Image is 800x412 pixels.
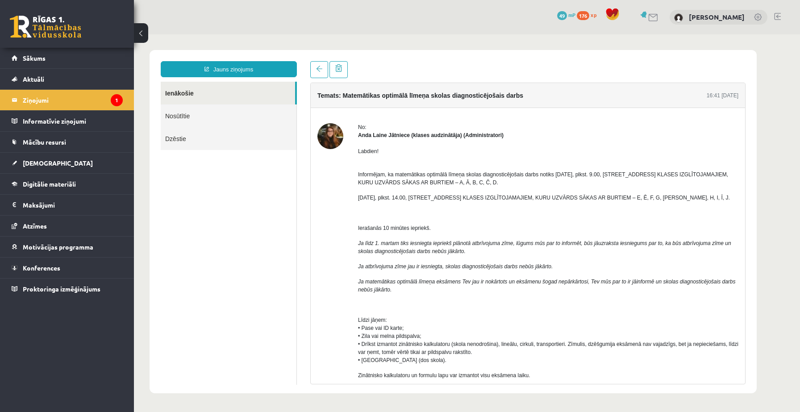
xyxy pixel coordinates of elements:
[183,58,389,65] h4: Temats: Matemātikas optimālā līmeņa skolas diagnosticējošais darbs
[577,11,601,18] a: 176 xp
[224,160,596,166] span: [DATE], plkst. 14.00, [STREET_ADDRESS] KLASES IZGLĪTOJAMAJIEM, KURU UZVĀRDS SĀKAS AR BURTIEM – E,...
[224,206,597,220] i: Ja līdz 1. martam tiks iesniegta iepriekš plānotā atbrīvojuma zīme, lūgums mūs par to informēt, b...
[224,114,245,120] span: Labdien!
[23,243,93,251] span: Motivācijas programma
[23,90,123,110] legend: Ziņojumi
[577,11,589,20] span: 176
[224,137,594,151] span: Informējam, ka matemātikas optimālā līmeņa skolas diagnosticējošais darbs notiks [DATE], plkst. 9...
[224,252,258,258] i: nebūs jākārto.
[557,11,567,20] span: 49
[12,153,123,173] a: [DEMOGRAPHIC_DATA]
[573,57,604,65] div: 16:41 [DATE]
[224,338,396,344] span: Zinātnisko kalkulatoru un formulu lapu var izmantot visu eksāmena laiku.
[12,69,123,89] a: Aktuāli
[27,47,161,70] a: Ienākošie
[12,279,123,299] a: Proktoringa izmēģinājums
[12,174,123,194] a: Digitālie materiāli
[27,93,162,116] a: Dzēstie
[183,89,209,115] img: Anda Laine Jātniece (klases audzinātāja)
[27,70,162,93] a: Nosūtītie
[111,94,123,106] i: 1
[12,258,123,278] a: Konferences
[674,13,683,22] img: Madars Fiļencovs
[12,237,123,257] a: Motivācijas programma
[23,75,44,83] span: Aktuāli
[23,264,60,272] span: Konferences
[557,11,575,18] a: 49 mP
[12,216,123,236] a: Atzīmes
[12,90,123,110] a: Ziņojumi1
[591,11,596,18] span: xp
[224,98,370,104] strong: Anda Laine Jātniece (klases audzinātāja) (Administratori)
[10,16,81,38] a: Rīgas 1. Tālmācības vidusskola
[224,244,602,250] i: Ja matemātikas optimālā līmeņa eksāmens Tev jau ir nokārtots un eksāmenu šogad nepārkārtosi, Tev ...
[224,283,604,329] span: Līdzi jāņem: • Pase vai ID karte; • Zila vai melna pildspalva; • Drīkst izmantot zinātnisko kalku...
[689,12,745,21] a: [PERSON_NAME]
[23,285,100,293] span: Proktoringa izmēģinājums
[568,11,575,18] span: mP
[23,111,123,131] legend: Informatīvie ziņojumi
[27,27,163,43] a: Jauns ziņojums
[23,180,76,188] span: Digitālie materiāli
[23,195,123,215] legend: Maksājumi
[224,229,384,235] i: Ja atbrīvojuma zīme jau ir iesniegta, skolas diagnosticējošais darbs
[12,48,123,68] a: Sākums
[224,191,297,197] span: Ierašanās 10 minūtes iepriekš.
[12,195,123,215] a: Maksājumi
[298,214,331,220] i: nebūs jākārto.
[224,89,604,97] div: No:
[23,159,93,167] span: [DEMOGRAPHIC_DATA]
[23,54,46,62] span: Sākums
[23,138,66,146] span: Mācību resursi
[23,222,47,230] span: Atzīmes
[12,111,123,131] a: Informatīvie ziņojumi
[12,132,123,152] a: Mācību resursi
[385,229,419,235] i: nebūs jākārto.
